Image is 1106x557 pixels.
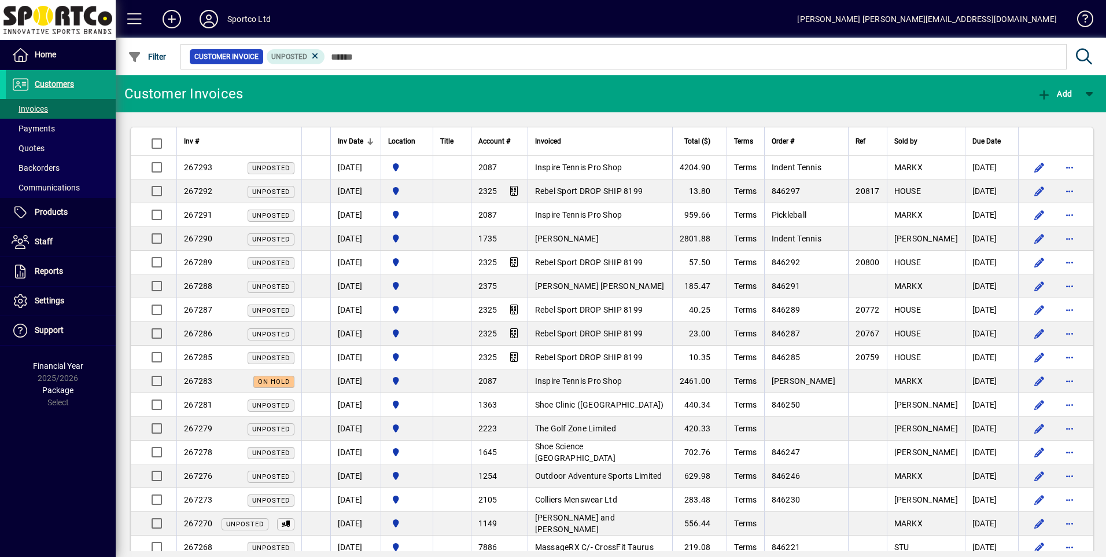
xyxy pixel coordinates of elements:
[184,471,213,481] span: 267276
[330,512,381,536] td: [DATE]
[1030,206,1049,224] button: Edit
[388,161,426,174] span: Sportco Ltd Warehouse
[535,513,615,534] span: [PERSON_NAME] and [PERSON_NAME]
[1037,89,1072,98] span: Add
[478,448,497,457] span: 1645
[184,519,213,528] span: 267270
[535,543,654,552] span: MassageRX C/- CrossFit Taurus
[6,138,116,158] a: Quotes
[1030,253,1049,272] button: Edit
[388,398,426,411] span: Sportco Ltd Warehouse
[894,305,921,314] span: HOUSE
[894,210,923,219] span: MARKX
[124,85,243,103] div: Customer Invoices
[226,521,264,528] span: Unposted
[1060,467,1079,485] button: More options
[6,99,116,119] a: Invoices
[734,210,757,219] span: Terms
[35,296,64,305] span: Settings
[734,135,753,148] span: Terms
[734,400,757,409] span: Terms
[772,329,801,338] span: 846287
[388,135,415,148] span: Location
[965,274,1018,298] td: [DATE]
[184,163,213,172] span: 267293
[267,49,325,64] mat-chip: Customer Invoice Status: Unposted
[772,258,801,267] span: 846292
[388,135,426,148] div: Location
[6,257,116,286] a: Reports
[672,322,727,346] td: 23.00
[965,512,1018,536] td: [DATE]
[35,237,53,246] span: Staff
[252,331,290,338] span: Unposted
[856,329,879,338] span: 20767
[35,266,63,276] span: Reports
[388,470,426,482] span: Sportco Ltd Warehouse
[6,287,116,316] a: Settings
[1030,419,1049,438] button: Edit
[672,298,727,322] td: 40.25
[734,186,757,196] span: Terms
[797,10,1057,28] div: [PERSON_NAME] [PERSON_NAME][EMAIL_ADDRESS][DOMAIN_NAME]
[388,208,426,221] span: Sportco Ltd Warehouse
[388,351,426,364] span: Sportco Ltd Warehouse
[894,135,958,148] div: Sold by
[1034,83,1075,104] button: Add
[1030,301,1049,319] button: Edit
[856,135,879,148] div: Ref
[184,329,213,338] span: 267286
[12,124,55,133] span: Payments
[1030,182,1049,200] button: Edit
[734,329,757,338] span: Terms
[965,441,1018,464] td: [DATE]
[894,448,958,457] span: [PERSON_NAME]
[734,353,757,362] span: Terms
[535,234,599,243] span: [PERSON_NAME]
[894,234,958,243] span: [PERSON_NAME]
[965,464,1018,488] td: [DATE]
[772,135,794,148] span: Order #
[1030,395,1049,414] button: Edit
[330,393,381,417] td: [DATE]
[772,281,801,291] span: 846291
[478,135,510,148] span: Account #
[330,298,381,322] td: [DATE]
[184,234,213,243] span: 267290
[388,232,426,245] span: Sportco Ltd Warehouse
[252,307,290,314] span: Unposted
[330,369,381,393] td: [DATE]
[252,497,290,504] span: Unposted
[672,274,727,298] td: 185.47
[478,186,497,196] span: 2325
[388,375,426,387] span: Sportco Ltd Warehouse
[894,424,958,433] span: [PERSON_NAME]
[1030,490,1049,509] button: Edit
[330,488,381,512] td: [DATE]
[734,258,757,267] span: Terms
[35,207,68,217] span: Products
[772,135,842,148] div: Order #
[184,258,213,267] span: 267289
[535,376,622,386] span: Inspire Tennis Pro Shop
[672,203,727,227] td: 959.66
[1060,490,1079,509] button: More options
[734,448,757,457] span: Terms
[388,541,426,554] span: Sportco Ltd Warehouse
[330,417,381,441] td: [DATE]
[1060,301,1079,319] button: More options
[252,164,290,172] span: Unposted
[1060,229,1079,248] button: More options
[252,449,290,457] span: Unposted
[330,346,381,369] td: [DATE]
[535,163,622,172] span: Inspire Tennis Pro Shop
[388,280,426,292] span: Sportco Ltd Warehouse
[672,441,727,464] td: 702.76
[894,543,909,552] span: STU
[772,353,801,362] span: 846285
[535,135,665,148] div: Invoiced
[535,210,622,219] span: Inspire Tennis Pro Shop
[535,471,662,481] span: Outdoor Adventure Sports Limited
[330,441,381,464] td: [DATE]
[535,424,616,433] span: The Golf Zone Limited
